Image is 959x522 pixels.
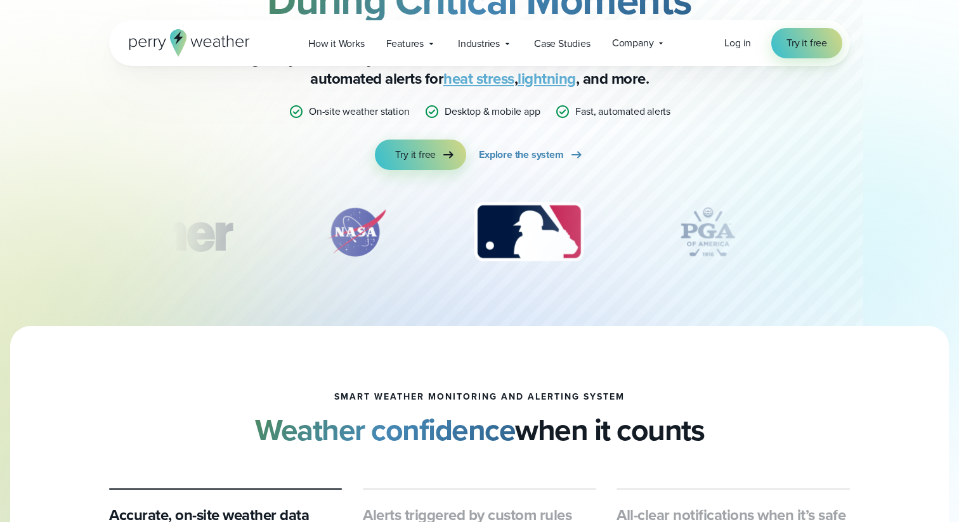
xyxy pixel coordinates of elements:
[786,36,827,51] span: Try it free
[71,200,251,264] div: 1 of 12
[479,147,563,162] span: Explore the system
[309,104,409,119] p: On-site weather station
[255,407,515,452] strong: Weather confidence
[255,412,704,448] h2: when it counts
[173,200,786,270] div: slideshow
[5,15,37,25] span: Upgrade
[657,200,759,264] img: PGA.svg
[657,200,759,264] div: 4 of 12
[534,36,590,51] span: Case Studies
[308,36,365,51] span: How it Works
[445,104,540,119] p: Desktop & mobile app
[312,200,401,264] div: 2 of 12
[612,36,654,51] span: Company
[724,36,751,50] span: Log in
[575,104,670,119] p: Fast, automated alerts
[462,200,596,264] img: MLB.svg
[518,67,576,90] a: lightning
[479,140,584,170] a: Explore the system
[771,28,842,58] a: Try it free
[297,30,375,56] a: How it Works
[395,147,436,162] span: Try it free
[386,36,424,51] span: Features
[523,30,601,56] a: Case Studies
[375,140,466,170] a: Try it free
[458,36,500,51] span: Industries
[334,392,625,402] h1: smart weather monitoring and alerting system
[226,28,733,89] p: Stop relying on weather apps you can’t trust — [PERSON_NAME] Weather gives you certainty with rel...
[71,200,251,264] img: Turner-Construction_1.svg
[462,200,596,264] div: 3 of 12
[724,36,751,51] a: Log in
[312,200,401,264] img: NASA.svg
[443,67,514,90] a: heat stress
